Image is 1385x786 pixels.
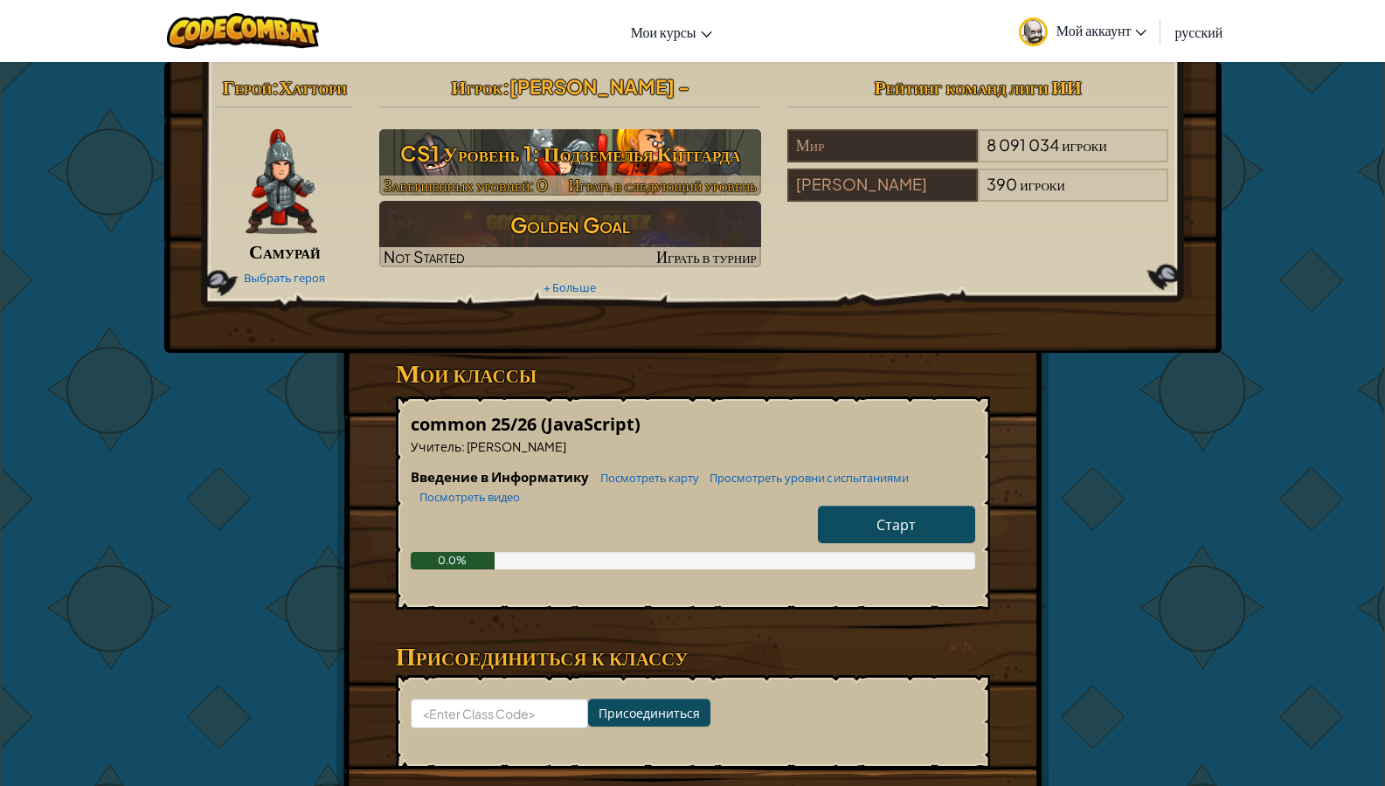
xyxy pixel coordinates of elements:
span: Not Started [384,246,465,266]
img: avatar [1019,17,1048,46]
span: : [272,74,279,99]
a: Golden GoalNot StartedИграть в турнир [379,201,761,267]
a: + Больше [544,280,596,294]
span: 8 091 034 [987,134,1059,155]
a: Просмотреть уровни с испытаниями [701,471,909,485]
a: русский [1166,8,1231,55]
span: Самурай [249,238,321,263]
h3: CS1 Уровень 1: Подземелья Китгарда [379,134,761,173]
a: Мои курсы [622,8,721,55]
a: Играть в следующий уровень [379,129,761,196]
span: : [461,438,465,454]
span: Введение в Информатику [411,468,592,485]
span: (JavaScript) [541,412,641,436]
a: Посмотреть видео [411,490,520,504]
span: Мой аккаунт [1056,21,1147,39]
a: Выбрать героя [244,271,325,285]
span: Хаттори [279,74,347,99]
input: <Enter Class Code> [411,699,588,728]
span: Играть в следующий уровень [568,175,756,195]
span: 390 [987,174,1017,194]
a: Мой аккаунт [1010,3,1156,59]
div: [PERSON_NAME] [787,169,978,202]
span: Игрок [451,74,502,99]
span: игроки [1062,134,1107,155]
span: common 25/26 [411,412,541,436]
span: [PERSON_NAME] [465,438,566,454]
a: Мир8 091 034игроки [787,146,1169,166]
img: CS1 Уровень 1: Подземелья Китгарда [379,129,761,196]
div: 0.0% [411,552,495,569]
span: игроки [1020,174,1065,194]
div: Мир [787,129,978,162]
input: Присоединиться [588,699,710,727]
span: Учитель [411,438,461,454]
img: Golden Goal [379,201,761,267]
a: Посмотреть карту [592,471,699,485]
h3: Мои классы [396,353,990,392]
h3: Присоединиться к классу [396,636,990,675]
h3: Golden Goal [379,205,761,245]
span: Мои курсы [631,23,696,41]
a: [PERSON_NAME]390игроки [787,185,1169,205]
img: samurai.pose.png [246,129,317,234]
span: Завершенных уровней: 0 [384,175,548,195]
span: Играть в турнир [656,246,757,266]
span: Герой [223,74,272,99]
span: русский [1174,23,1222,41]
span: Старт [876,515,916,534]
span: : [502,74,509,99]
img: CodeCombat logo [167,13,320,49]
span: [PERSON_NAME] - [509,74,689,99]
span: Рейтинг команд лиги ИИ [874,74,1081,99]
